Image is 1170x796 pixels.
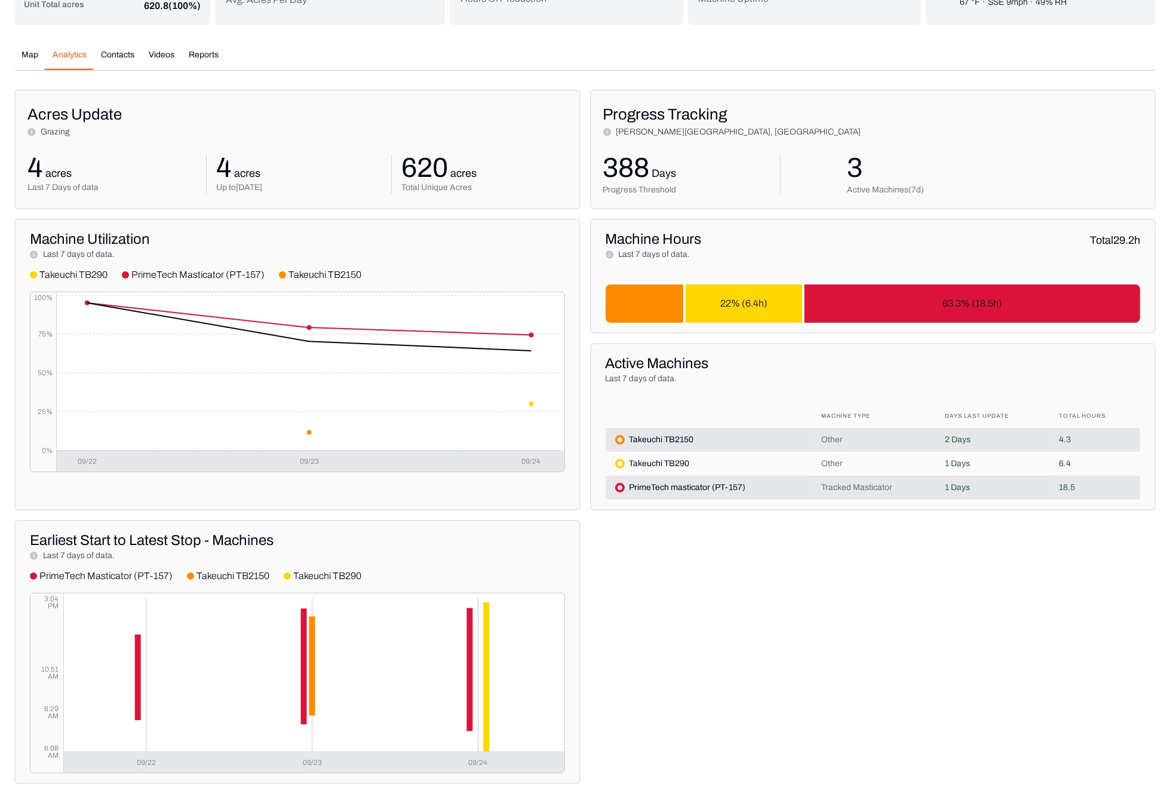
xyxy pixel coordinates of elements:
td: 1 Days [936,476,1049,500]
th: Total Hours [1049,404,1140,428]
p: 4 [27,155,43,182]
p: Total 29.2 h [1090,232,1140,249]
p: Last 7 days of data. [38,550,115,562]
button: Map [14,49,45,70]
p: 63.3% (18.5h) [942,296,1002,311]
p: 388 [603,155,650,182]
tspan: PM [48,602,59,610]
tspan: 25% [38,408,53,416]
p: Total Unique Acres [401,182,567,194]
span: Takeuchi TB290 [39,268,108,282]
div: Takeuchi TB290 [615,458,802,470]
button: 22% (6.4h) [686,284,802,323]
tspan: 3:04 [44,595,59,603]
p: acres [232,165,260,182]
p: Grazing [41,126,70,138]
p: Acres Update [27,103,567,126]
p: 620 [401,155,448,182]
p: Last 7 days of data. [38,249,115,261]
tspan: 75% [38,330,53,338]
tspan: 100% [34,293,53,302]
td: Other [812,428,936,452]
p: Machine Hours [606,229,702,249]
tspan: 09/23 [303,758,322,767]
td: 1 Days [936,452,1049,476]
p: acres [43,165,72,182]
tspan: 6:08 [44,744,59,752]
button: 63.3% (18.5h) [804,284,1140,323]
tspan: AM [48,712,59,720]
tspan: 8:29 [44,705,59,713]
button: Analytics [45,49,94,70]
tspan: AM [48,751,59,760]
button: Videos [142,49,182,70]
p: 4 [216,155,232,182]
p: acres [448,165,477,182]
div: Earliest Start to Latest Stop - Machines [30,531,565,550]
button: Reports [182,49,226,70]
p: Progress Threshold [603,184,689,196]
p: Active Machines (7d) [847,184,933,196]
tspan: 09/24 [522,457,541,466]
button: Contacts [94,49,142,70]
td: Tracked Masticator [812,476,936,500]
tspan: 0% [42,446,53,455]
span: Takeuchi TB2150 [288,268,361,282]
span: PrimeTech masticator (PT-157) [131,268,265,282]
td: 6.4 [1049,452,1140,476]
th: Machine Type [812,404,936,428]
div: PrimeTech masticator (PT-157) [615,482,802,494]
p: Days [650,165,677,182]
p: 3 [847,155,863,182]
p: Last 7 days of data. [614,249,690,261]
p: 22% (6.4h) [720,296,767,311]
div: Machine Utilization [30,229,565,249]
span: PrimeTech masticator (PT-157) [39,569,173,583]
span: Takeuchi TB2150 [196,569,269,583]
p: Progress Tracking [603,103,1143,126]
p: Up to [DATE] [216,182,382,194]
tspan: 50% [38,369,53,377]
td: 18.5 [1049,476,1140,500]
div: Takeuchi TB2150 [615,434,802,446]
tspan: 10:51 [41,665,59,673]
tspan: AM [48,672,59,681]
div: Active Machines [606,354,1141,373]
td: 2 Days [936,428,1049,452]
tspan: 09/22 [137,758,156,767]
span: Takeuchi TB290 [293,569,361,583]
td: 4.3 [1049,428,1140,452]
p: Last 7 Days of data [27,182,196,194]
p: [PERSON_NAME][GEOGRAPHIC_DATA], [GEOGRAPHIC_DATA] [616,126,861,138]
p: Last 7 days of data. [606,373,1141,385]
tspan: 09/22 [78,457,97,466]
th: Days Last Update [936,404,1049,428]
tspan: 09/23 [300,457,319,466]
tspan: 09/24 [469,758,488,767]
td: Other [812,452,936,476]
